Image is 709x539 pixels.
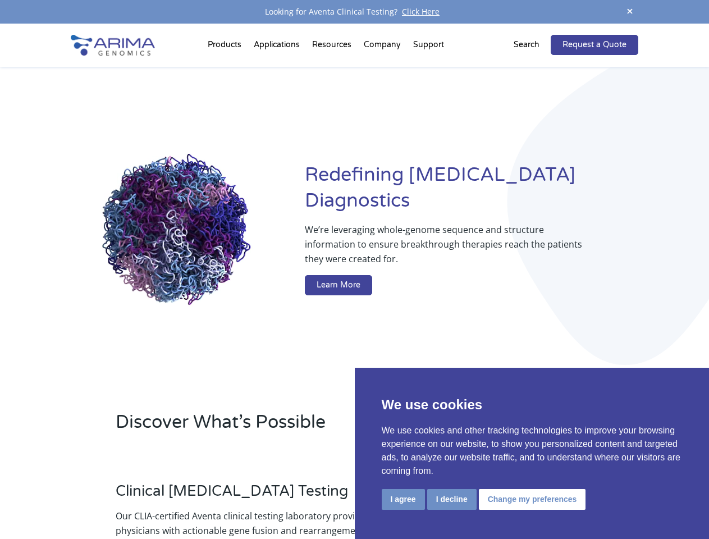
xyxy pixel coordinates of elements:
[305,222,593,275] p: We’re leveraging whole-genome sequence and structure information to ensure breakthrough therapies...
[382,395,683,415] p: We use cookies
[427,489,477,510] button: I decline
[382,424,683,478] p: We use cookies and other tracking technologies to improve your browsing experience on our website...
[382,489,425,510] button: I agree
[551,35,638,55] a: Request a Quote
[397,6,444,17] a: Click Here
[116,482,399,509] h3: Clinical [MEDICAL_DATA] Testing
[514,38,539,52] p: Search
[305,275,372,295] a: Learn More
[116,410,488,444] h2: Discover What’s Possible
[71,4,638,19] div: Looking for Aventa Clinical Testing?
[71,35,155,56] img: Arima-Genomics-logo
[305,162,638,222] h1: Redefining [MEDICAL_DATA] Diagnostics
[479,489,586,510] button: Change my preferences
